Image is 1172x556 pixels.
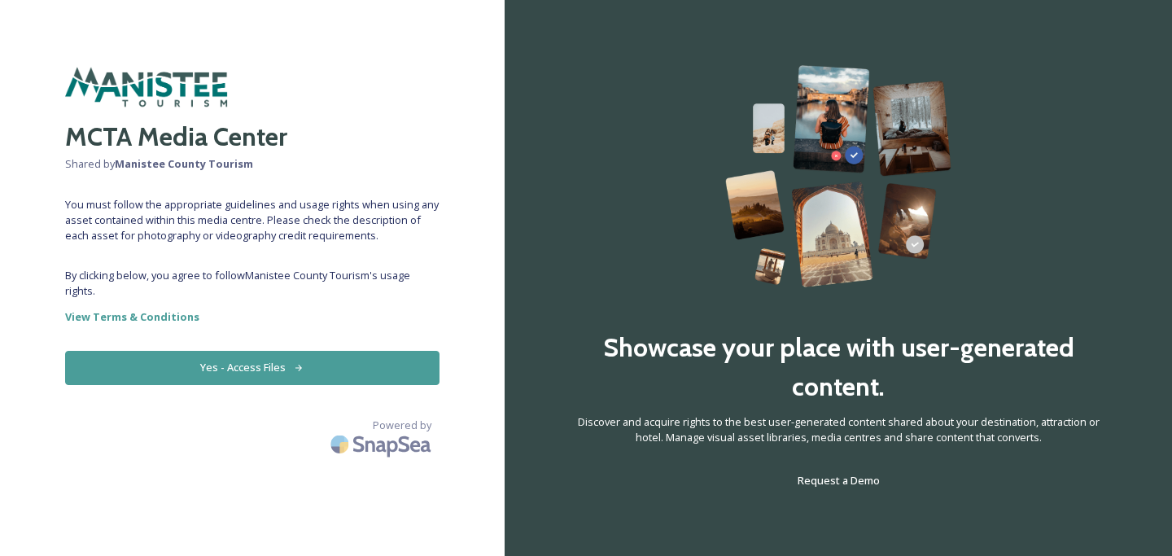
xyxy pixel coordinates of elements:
a: View Terms & Conditions [65,307,439,326]
img: 63b42ca75bacad526042e722_Group%20154-p-800.png [725,65,952,287]
h2: Showcase your place with user-generated content. [570,328,1107,406]
img: SnapSea Logo [326,425,439,463]
span: Powered by [373,418,431,433]
span: Shared by [65,156,439,172]
h2: MCTA Media Center [65,117,439,156]
img: manisteetourism-webheader.png [65,65,228,109]
span: Request a Demo [798,473,880,488]
strong: View Terms & Conditions [65,309,199,324]
a: Request a Demo [798,471,880,490]
strong: Manistee County Tourism [115,156,253,171]
button: Yes - Access Files [65,351,439,384]
span: You must follow the appropriate guidelines and usage rights when using any asset contained within... [65,197,439,244]
span: By clicking below, you agree to follow Manistee County Tourism 's usage rights. [65,268,439,299]
span: Discover and acquire rights to the best user-generated content shared about your destination, att... [570,414,1107,445]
